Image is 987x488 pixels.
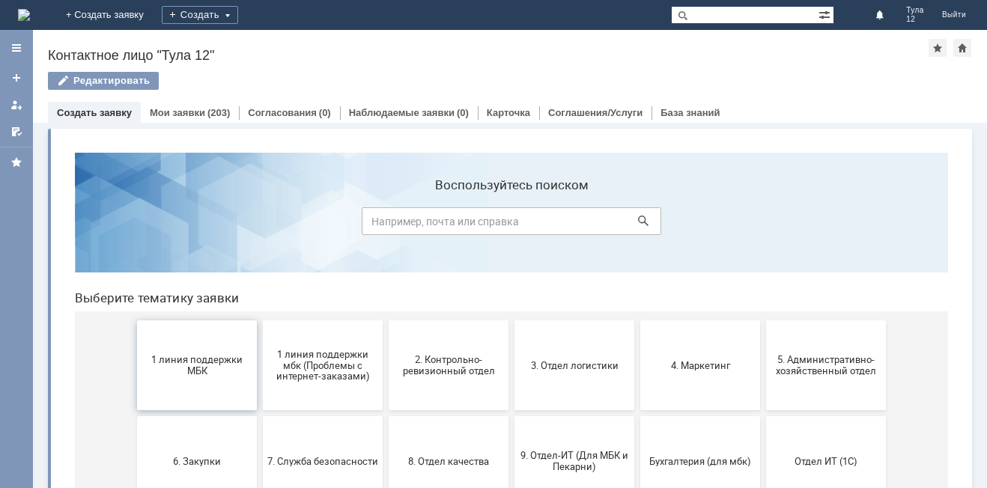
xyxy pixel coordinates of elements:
button: Это соглашение не активно! [577,371,697,461]
span: Отдел-ИТ (Битрикс24 и CRM) [79,405,189,427]
button: Отдел-ИТ (Битрикс24 и CRM) [74,371,194,461]
a: Мои согласования [4,120,28,144]
div: (0) [319,107,331,118]
div: (203) [207,107,230,118]
button: Отдел-ИТ (Офис) [200,371,320,461]
a: Создать заявку [57,107,132,118]
div: Сделать домашней страницей [953,39,971,57]
span: 3. Отдел логистики [456,219,567,230]
span: [PERSON_NAME]. Услуги ИТ для МБК (оформляет L1) [708,399,819,433]
span: Отдел-ИТ (Офис) [204,410,315,421]
span: 2. Контрольно-ревизионный отдел [330,213,441,236]
button: 9. Отдел-ИТ (Для МБК и Пекарни) [452,275,571,365]
a: Мои заявки [4,93,28,117]
button: [PERSON_NAME]. Услуги ИТ для МБК (оформляет L1) [703,371,823,461]
span: Это соглашение не активно! [582,405,693,427]
button: 1 линия поддержки МБК [74,180,194,269]
span: 4. Маркетинг [582,219,693,230]
a: Перейти на домашнюю страницу [18,9,30,21]
span: 12 [906,15,924,24]
span: Тула [906,6,924,15]
button: Финансовый отдел [326,371,446,461]
span: Отдел ИТ (1С) [708,314,819,326]
img: logo [18,9,30,21]
label: Воспользуйтесь поиском [299,37,598,52]
input: Например, почта или справка [299,67,598,94]
span: 1 линия поддержки МБК [79,213,189,236]
span: Финансовый отдел [330,410,441,421]
a: База знаний [660,107,720,118]
button: Отдел ИТ (1С) [703,275,823,365]
button: 7. Служба безопасности [200,275,320,365]
div: Контактное лицо "Тула 12" [48,48,929,63]
span: Франчайзинг [456,410,567,421]
span: 5. Административно-хозяйственный отдел [708,213,819,236]
header: Выберите тематику заявки [12,150,885,165]
button: 4. Маркетинг [577,180,697,269]
span: Расширенный поиск [819,7,833,21]
button: Бухгалтерия (для мбк) [577,275,697,365]
span: 7. Служба безопасности [204,314,315,326]
button: 2. Контрольно-ревизионный отдел [326,180,446,269]
span: 9. Отдел-ИТ (Для МБК и Пекарни) [456,309,567,332]
a: Соглашения/Услуги [548,107,643,118]
a: Согласования [248,107,317,118]
span: 1 линия поддержки мбк (Проблемы с интернет-заказами) [204,207,315,241]
button: 5. Административно-хозяйственный отдел [703,180,823,269]
span: 6. Закупки [79,314,189,326]
a: Мои заявки [150,107,205,118]
button: 3. Отдел логистики [452,180,571,269]
a: Наблюдаемые заявки [349,107,455,118]
span: 8. Отдел качества [330,314,441,326]
div: Создать [162,6,238,24]
button: Франчайзинг [452,371,571,461]
button: 8. Отдел качества [326,275,446,365]
button: 1 линия поддержки мбк (Проблемы с интернет-заказами) [200,180,320,269]
a: Создать заявку [4,66,28,90]
a: Карточка [487,107,530,118]
button: 6. Закупки [74,275,194,365]
span: Бухгалтерия (для мбк) [582,314,693,326]
div: (0) [457,107,469,118]
div: Добавить в избранное [929,39,947,57]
